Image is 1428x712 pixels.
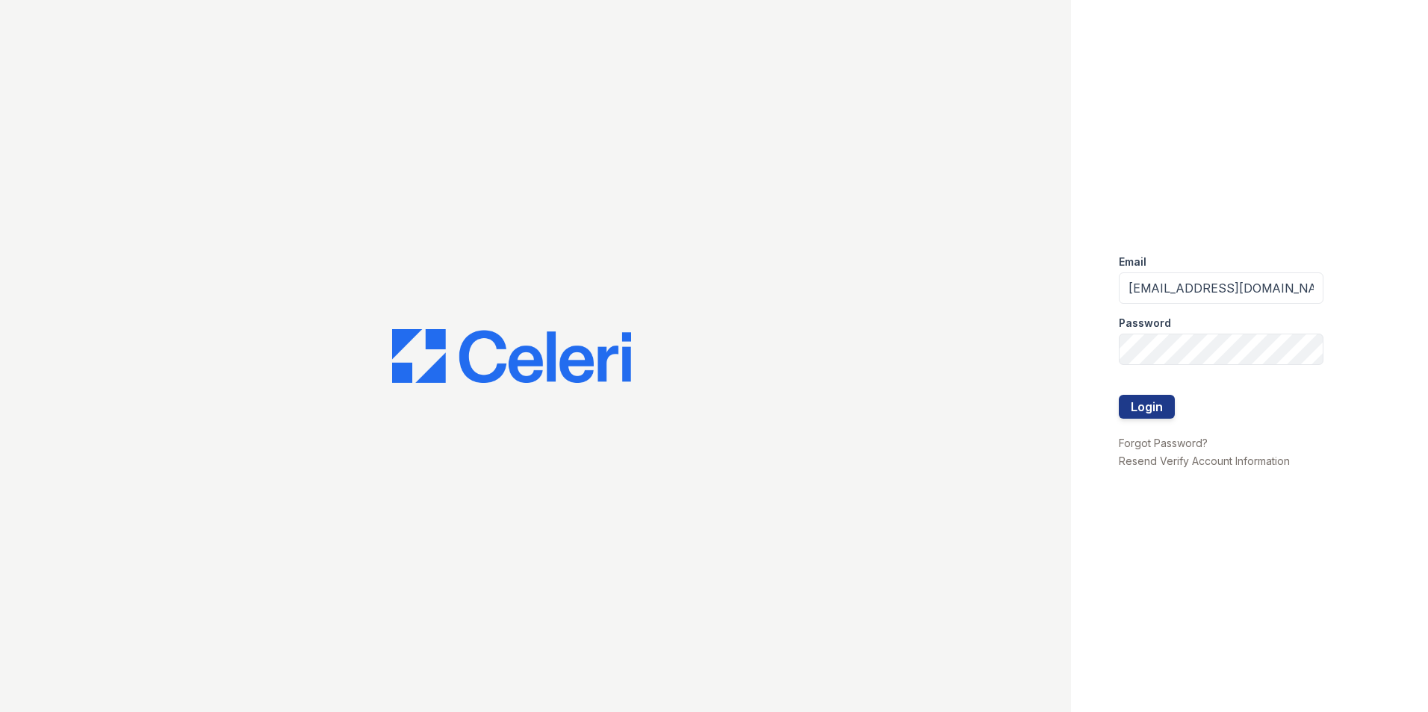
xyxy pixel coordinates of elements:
[1119,455,1290,467] a: Resend Verify Account Information
[1119,437,1208,449] a: Forgot Password?
[392,329,631,383] img: CE_Logo_Blue-a8612792a0a2168367f1c8372b55b34899dd931a85d93a1a3d3e32e68fde9ad4.png
[1119,254,1146,269] label: Email
[1119,316,1171,331] label: Password
[1119,395,1175,419] button: Login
